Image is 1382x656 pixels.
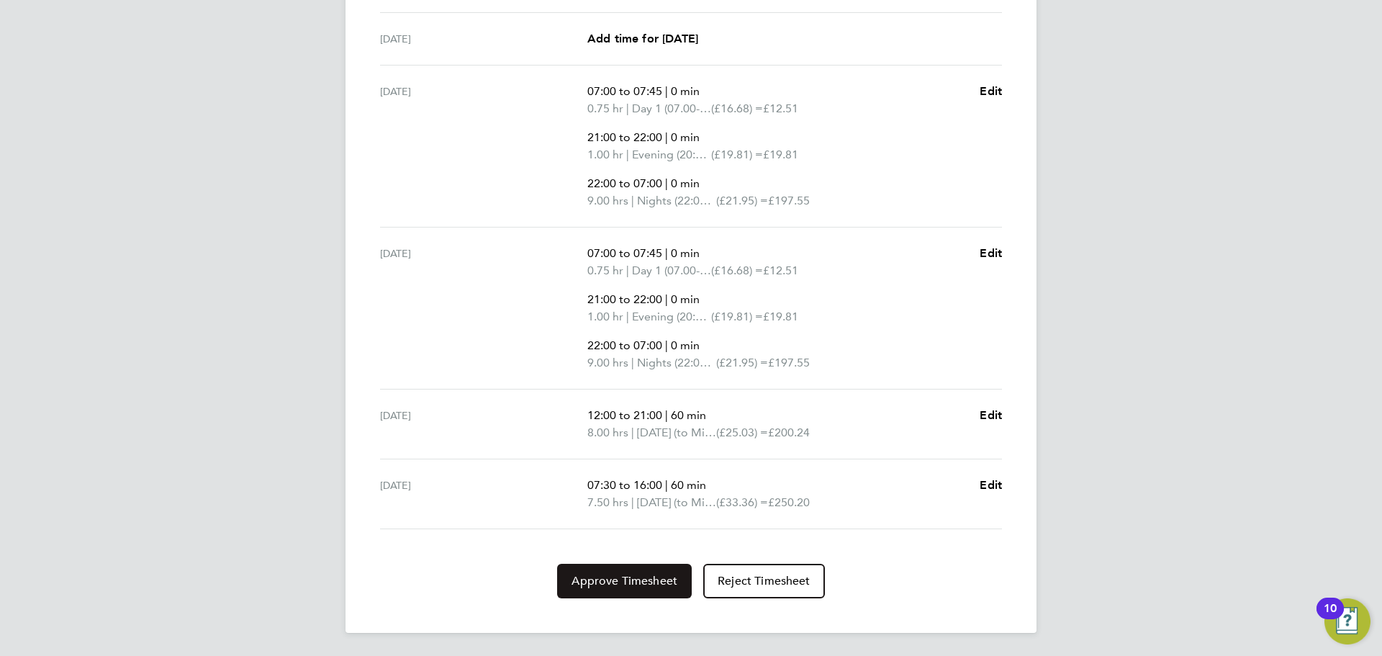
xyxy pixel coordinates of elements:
span: | [665,478,668,492]
a: Edit [980,245,1002,262]
span: 60 min [671,408,706,422]
span: | [626,102,629,115]
span: 8.00 hrs [587,426,628,439]
span: 0 min [671,130,700,144]
span: 1.00 hr [587,310,623,323]
span: [DATE] (to Midnight) [637,494,716,511]
div: [DATE] [380,83,587,210]
span: Day 1 (07.00-20.00) [632,100,711,117]
span: (£16.68) = [711,102,763,115]
span: £12.51 [763,264,798,277]
span: (£19.81) = [711,310,763,323]
span: | [626,264,629,277]
span: £12.51 [763,102,798,115]
span: 07:30 to 16:00 [587,478,662,492]
span: 7.50 hrs [587,495,628,509]
span: Edit [980,478,1002,492]
span: 0 min [671,246,700,260]
span: | [631,495,634,509]
span: (£25.03) = [716,426,768,439]
span: (£21.95) = [716,194,768,207]
span: £250.20 [768,495,810,509]
span: 22:00 to 07:00 [587,338,662,352]
span: Day 1 (07.00-20.00) [632,262,711,279]
span: 0 min [671,292,700,306]
span: | [665,246,668,260]
span: Nights (22:00 - 07:00) [637,354,716,372]
span: Evening (20:00 - 22:00) [632,308,711,325]
div: [DATE] [380,407,587,441]
span: 0.75 hr [587,102,623,115]
a: Edit [980,407,1002,424]
span: 0 min [671,338,700,352]
span: Reject Timesheet [718,574,810,588]
span: 0.75 hr [587,264,623,277]
span: | [631,194,634,207]
span: (£16.68) = [711,264,763,277]
span: 21:00 to 22:00 [587,292,662,306]
span: Evening (20:00 - 22:00) [632,146,711,163]
span: | [665,408,668,422]
button: Reject Timesheet [703,564,825,598]
span: 1.00 hr [587,148,623,161]
span: | [665,176,668,190]
div: [DATE] [380,30,587,48]
span: [DATE] (to Midnight) [637,424,716,441]
span: 21:00 to 22:00 [587,130,662,144]
div: [DATE] [380,245,587,372]
span: £197.55 [768,194,810,207]
span: Edit [980,246,1002,260]
span: | [665,130,668,144]
a: Edit [980,83,1002,100]
span: (£19.81) = [711,148,763,161]
span: 12:00 to 21:00 [587,408,662,422]
span: £19.81 [763,148,798,161]
span: 0 min [671,84,700,98]
span: Add time for [DATE] [587,32,698,45]
span: Edit [980,408,1002,422]
span: | [665,292,668,306]
div: [DATE] [380,477,587,511]
button: Approve Timesheet [557,564,692,598]
span: £200.24 [768,426,810,439]
span: Edit [980,84,1002,98]
div: 10 [1324,608,1337,627]
button: Open Resource Center, 10 new notifications [1324,598,1370,644]
span: 9.00 hrs [587,194,628,207]
span: Approve Timesheet [572,574,677,588]
span: 9.00 hrs [587,356,628,369]
span: 0 min [671,176,700,190]
span: | [665,338,668,352]
span: 07:00 to 07:45 [587,246,662,260]
span: | [626,310,629,323]
span: 22:00 to 07:00 [587,176,662,190]
span: 07:00 to 07:45 [587,84,662,98]
span: | [631,426,634,439]
a: Edit [980,477,1002,494]
span: £19.81 [763,310,798,323]
span: 60 min [671,478,706,492]
a: Add time for [DATE] [587,30,698,48]
span: Nights (22:00 - 07:00) [637,192,716,210]
span: (£21.95) = [716,356,768,369]
span: (£33.36) = [716,495,768,509]
span: | [665,84,668,98]
span: | [626,148,629,161]
span: | [631,356,634,369]
span: £197.55 [768,356,810,369]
